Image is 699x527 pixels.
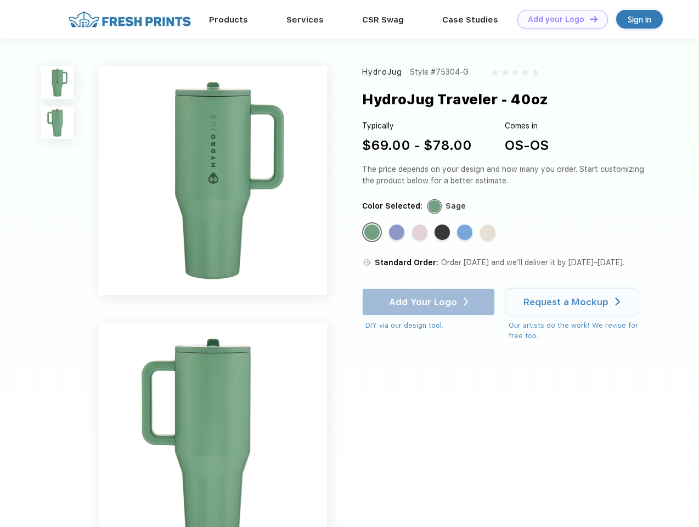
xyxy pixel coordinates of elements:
div: HydroJug [362,66,402,78]
div: Comes in [505,120,549,132]
img: gray_star.svg [532,69,539,76]
div: DIY via our design tool. [365,320,495,331]
img: gray_star.svg [502,69,509,76]
span: Standard Order: [375,258,438,267]
span: Order [DATE] and we’ll deliver it by [DATE]–[DATE]. [441,258,624,267]
div: Pink Sand [412,225,427,240]
div: Sign in [628,13,651,26]
div: OS-OS [505,136,549,155]
div: $69.00 - $78.00 [362,136,472,155]
div: Sage [446,200,466,212]
img: gray_star.svg [492,69,498,76]
img: fo%20logo%202.webp [65,10,194,29]
div: The price depends on your design and how many you order. Start customizing the product below for ... [362,164,649,187]
a: Sign in [616,10,663,29]
a: Products [209,15,248,25]
img: standard order [362,257,372,267]
div: Cream [480,225,495,240]
div: Color Selected: [362,200,422,212]
img: func=resize&h=100 [41,106,74,139]
div: Style #75304-G [410,66,469,78]
div: Sage [364,225,380,240]
div: Black [435,225,450,240]
div: Peri [389,225,404,240]
img: DT [590,16,597,22]
div: Add your Logo [528,15,584,24]
img: gray_star.svg [512,69,518,76]
div: HydroJug Traveler - 40oz [362,89,548,110]
img: func=resize&h=100 [41,66,74,99]
div: Our artists do the work! We revise for free too. [509,320,649,341]
div: Riptide [457,225,472,240]
div: Request a Mockup [523,296,608,307]
img: func=resize&h=640 [99,66,327,295]
img: gray_star.svg [522,69,528,76]
img: white arrow [615,298,620,306]
div: Typically [362,120,472,132]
